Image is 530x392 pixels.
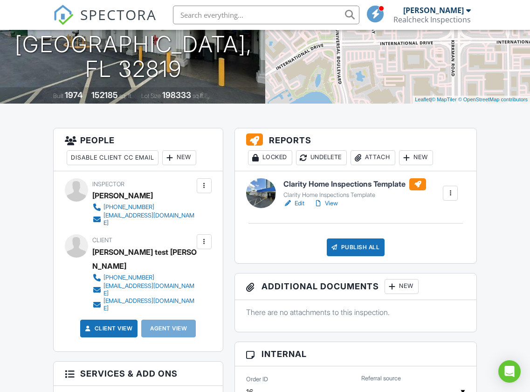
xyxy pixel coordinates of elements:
[162,90,191,100] div: 198333
[103,297,194,312] div: [EMAIL_ADDRESS][DOMAIN_NAME]
[119,92,132,99] span: sq. ft.
[92,212,194,227] a: [EMAIL_ADDRESS][DOMAIN_NAME]
[351,150,395,165] div: Attach
[53,13,157,32] a: SPECTORA
[91,90,118,100] div: 152185
[92,273,194,282] a: [PHONE_NUMBER]
[193,92,204,99] span: sq.ft.
[246,375,268,384] label: Order ID
[103,203,154,211] div: [PHONE_NUMBER]
[92,245,202,273] div: [PERSON_NAME] test [PERSON_NAME]
[246,307,466,317] p: There are no attachments to this inspection.
[314,199,338,208] a: View
[141,92,161,99] span: Lot Size
[103,212,194,227] div: [EMAIL_ADDRESS][DOMAIN_NAME]
[415,97,430,102] a: Leaflet
[283,178,426,190] h6: Clarity Home Inspections Template
[103,274,154,281] div: [PHONE_NUMBER]
[235,273,477,300] h3: Additional Documents
[162,150,196,165] div: New
[296,150,347,165] div: Undelete
[235,342,477,366] h3: Internal
[399,150,433,165] div: New
[248,150,292,165] div: Locked
[80,5,157,24] span: SPECTORA
[92,237,112,244] span: Client
[54,362,223,386] h3: Services & Add ons
[283,199,304,208] a: Edit
[403,6,464,15] div: [PERSON_NAME]
[103,282,194,297] div: [EMAIL_ADDRESS][DOMAIN_NAME]
[53,92,63,99] span: Built
[498,360,521,383] div: Open Intercom Messenger
[235,128,477,171] h3: Reports
[327,238,385,256] div: Publish All
[83,324,133,333] a: Client View
[361,374,401,383] label: Referral source
[283,178,426,199] a: Clarity Home Inspections Template Clarity Home Inspections Template
[54,128,223,171] h3: People
[92,181,124,188] span: Inspector
[393,15,471,24] div: Realcheck Inspections
[53,5,74,25] img: The Best Home Inspection Software - Spectora
[92,189,153,203] div: [PERSON_NAME]
[92,203,194,212] a: [PHONE_NUMBER]
[283,191,426,199] div: Clarity Home Inspections Template
[385,279,419,294] div: New
[458,97,528,102] a: © OpenStreetMap contributors
[432,97,457,102] a: © MapTiler
[92,282,194,297] a: [EMAIL_ADDRESS][DOMAIN_NAME]
[413,96,530,104] div: |
[173,6,359,24] input: Search everything...
[65,90,83,100] div: 1974
[67,150,158,165] div: Disable Client CC Email
[92,297,194,312] a: [EMAIL_ADDRESS][DOMAIN_NAME]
